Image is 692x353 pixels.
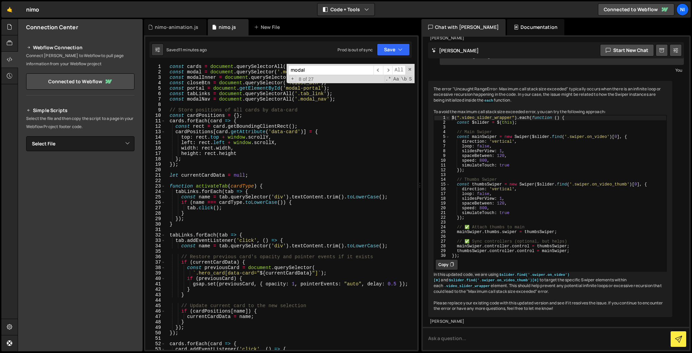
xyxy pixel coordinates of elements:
[145,189,165,194] div: 24
[145,308,165,314] div: 46
[400,76,407,83] span: Whole Word Search
[145,156,165,162] div: 18
[254,24,283,31] div: New File
[26,114,134,131] p: Select the file and then copy the script to a page in your Webflow Project footer code.
[434,135,450,139] div: 5
[393,76,400,83] span: CaseSensitive Search
[145,265,165,270] div: 38
[145,69,165,75] div: 2
[434,187,450,192] div: 16
[145,232,165,238] div: 32
[377,43,410,56] button: Save
[338,47,373,53] div: Prod is out of sync
[145,194,165,200] div: 25
[145,86,165,91] div: 5
[434,144,450,149] div: 7
[26,23,78,31] h2: Connection Center
[145,178,165,183] div: 22
[145,347,165,352] div: 53
[145,238,165,243] div: 33
[145,319,165,325] div: 48
[434,239,450,244] div: 27
[434,116,450,120] div: 1
[434,168,450,173] div: 12
[434,244,450,249] div: 28
[145,113,165,118] div: 10
[434,192,450,196] div: 17
[145,80,165,86] div: 4
[145,222,165,227] div: 30
[408,76,413,83] span: Search In Selection
[145,287,165,292] div: 42
[430,35,671,41] div: [PERSON_NAME]
[434,177,450,182] div: 14
[448,278,540,283] code: $slider.find('.swiper.on_video_thumb')[0]
[676,3,689,16] a: ni
[145,145,165,151] div: 16
[145,325,165,330] div: 49
[145,205,165,211] div: 27
[434,163,450,168] div: 11
[145,216,165,222] div: 29
[145,298,165,303] div: 44
[145,260,165,265] div: 37
[26,106,134,114] h2: Simple Scripts
[434,158,450,163] div: 10
[434,130,450,135] div: 4
[145,276,165,281] div: 40
[145,249,165,254] div: 35
[434,211,450,215] div: 21
[434,234,450,239] div: 26
[145,107,165,113] div: 9
[432,47,479,54] h2: [PERSON_NAME]
[145,227,165,232] div: 31
[145,270,165,276] div: 39
[434,182,450,187] div: 15
[145,281,165,287] div: 41
[392,65,406,75] span: Alt-Enter
[600,44,654,56] button: Start new chat
[145,96,165,102] div: 7
[507,19,564,35] div: Documentation
[434,249,450,253] div: 29
[374,65,383,75] span: ​
[434,230,450,234] div: 25
[434,206,450,211] div: 20
[296,76,316,82] span: 8 of 27
[26,43,134,52] h2: Webflow Connection
[166,47,207,53] div: Saved
[421,19,506,35] div: Chat with [PERSON_NAME]
[145,314,165,319] div: 47
[434,149,450,154] div: 8
[145,173,165,178] div: 21
[434,215,450,220] div: 22
[145,102,165,107] div: 8
[26,228,135,289] iframe: YouTube video player
[145,303,165,308] div: 45
[145,211,165,216] div: 28
[443,284,491,288] code: .video_slider_wrapper
[428,81,672,317] div: The error "Uncaught RangeError: Maximum call stack size exceeded" typically occurs when there is ...
[26,5,39,14] div: nimo
[145,167,165,173] div: 20
[26,52,134,68] p: Connect [PERSON_NAME] to Webflow to pull page information from your Webflow project
[434,253,450,258] div: 30
[434,125,450,130] div: 3
[26,162,135,224] iframe: YouTube video player
[383,65,393,75] span: ​
[434,196,450,201] div: 18
[434,220,450,225] div: 23
[26,73,134,90] a: Connected to Webflow
[145,162,165,167] div: 19
[145,140,165,145] div: 15
[145,254,165,260] div: 36
[289,76,296,82] span: Toggle Replace mode
[145,183,165,189] div: 23
[145,341,165,347] div: 52
[435,259,458,270] button: Copy
[145,200,165,205] div: 26
[434,201,450,206] div: 19
[145,336,165,341] div: 51
[145,129,165,135] div: 13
